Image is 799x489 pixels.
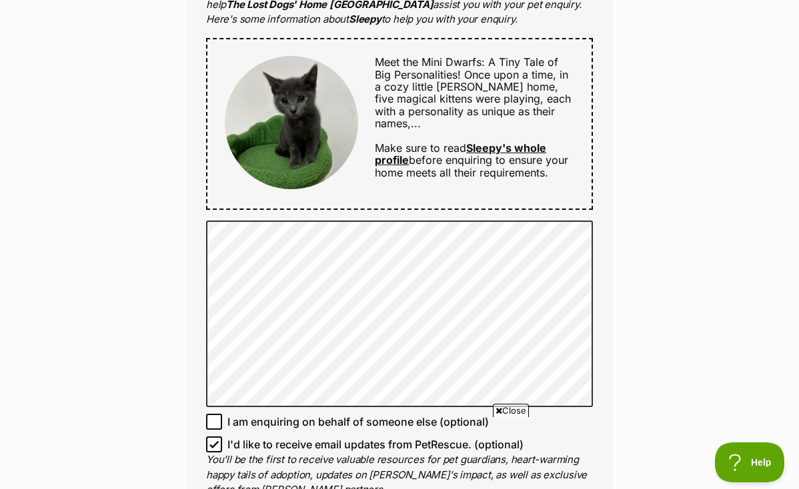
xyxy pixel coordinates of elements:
[715,442,786,482] iframe: Help Scout Beacon - Open
[375,68,571,131] span: Once upon a time, in a cozy little [PERSON_NAME] home, five magical kittens were playing, each wi...
[349,13,381,25] strong: Sleepy
[375,55,558,81] span: Meet the Mini Dwarfs: A Tiny Tale of Big Personalities!
[493,404,529,417] span: Close
[358,56,575,191] div: Make sure to read before enquiring to ensure your home meets all their requirements.
[375,141,546,167] a: Sleepy's whole profile
[76,422,723,482] iframe: Advertisement
[225,56,358,189] img: Sleepy
[227,414,489,430] span: I am enquiring on behalf of someone else (optional)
